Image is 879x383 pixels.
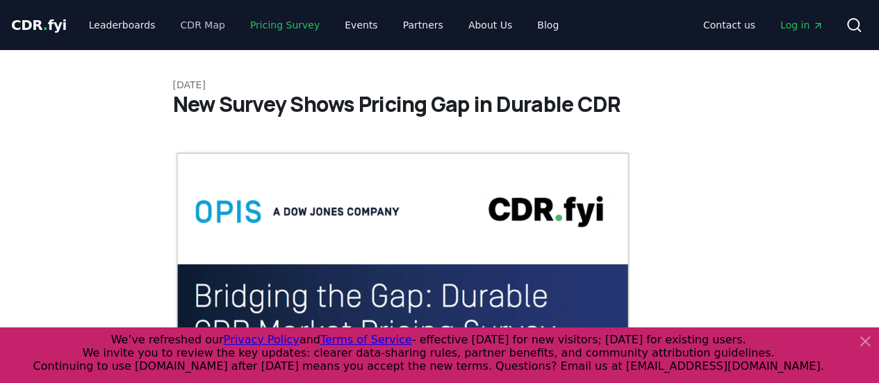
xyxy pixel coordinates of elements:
a: Partners [392,13,454,38]
a: Events [334,13,388,38]
nav: Main [78,13,570,38]
span: . [43,17,48,33]
a: Blog [526,13,570,38]
a: Leaderboards [78,13,167,38]
a: About Us [457,13,523,38]
span: Log in [780,18,823,32]
h1: New Survey Shows Pricing Gap in Durable CDR [173,92,707,117]
span: CDR fyi [11,17,67,33]
a: CDR.fyi [11,15,67,35]
a: Pricing Survey [239,13,331,38]
a: Log in [769,13,835,38]
nav: Main [692,13,835,38]
a: CDR Map [170,13,236,38]
a: Contact us [692,13,766,38]
p: [DATE] [173,78,707,92]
